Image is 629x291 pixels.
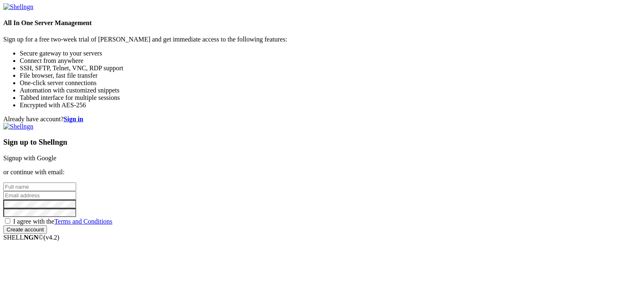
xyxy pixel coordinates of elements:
[20,50,626,57] li: Secure gateway to your servers
[20,87,626,94] li: Automation with customized snippets
[3,36,626,43] p: Sign up for a free two-week trial of [PERSON_NAME] and get immediate access to the following feat...
[3,123,33,130] img: Shellngn
[5,218,10,224] input: I agree with theTerms and Conditions
[3,234,59,241] span: SHELL ©
[3,115,626,123] div: Already have account?
[3,19,626,27] h4: All In One Server Management
[13,218,112,225] span: I agree with the
[20,72,626,79] li: File browser, fast file transfer
[20,94,626,102] li: Tabbed interface for multiple sessions
[20,65,626,72] li: SSH, SFTP, Telnet, VNC, RDP support
[3,225,47,234] input: Create account
[24,234,39,241] b: NGN
[44,234,60,241] span: 4.2.0
[20,57,626,65] li: Connect from anywhere
[3,3,33,11] img: Shellngn
[3,191,76,200] input: Email address
[3,169,626,176] p: or continue with email:
[3,182,76,191] input: Full name
[20,79,626,87] li: One-click server connections
[64,115,84,122] a: Sign in
[20,102,626,109] li: Encrypted with AES-256
[3,138,626,147] h3: Sign up to Shellngn
[54,218,112,225] a: Terms and Conditions
[3,155,56,162] a: Signup with Google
